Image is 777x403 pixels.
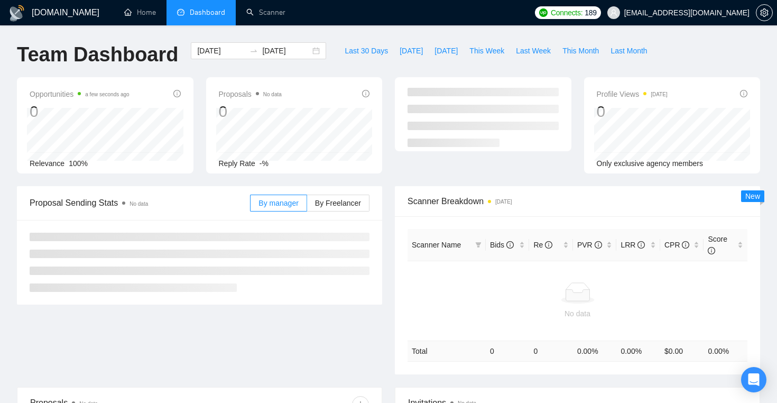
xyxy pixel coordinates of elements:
button: This Week [464,42,510,59]
span: CPR [664,241,689,249]
span: LRR [621,241,645,249]
button: setting [756,4,773,21]
span: By manager [258,199,298,207]
span: This Week [469,45,504,57]
span: [DATE] [400,45,423,57]
span: Dashboard [190,8,225,17]
img: logo [8,5,25,22]
span: Proposal Sending Stats [30,196,250,209]
span: Opportunities [30,88,129,100]
span: Score [708,235,727,255]
td: 0.00 % [704,341,747,361]
span: info-circle [740,90,747,97]
div: No data [412,308,743,319]
span: Scanner Name [412,241,461,249]
span: 189 [585,7,596,19]
button: [DATE] [394,42,429,59]
input: Start date [197,45,245,57]
span: Relevance [30,159,64,168]
input: End date [262,45,310,57]
td: $ 0.00 [660,341,704,361]
a: setting [756,8,773,17]
span: info-circle [173,90,181,97]
a: homeHome [124,8,156,17]
span: to [249,47,258,55]
div: 0 [30,102,129,122]
h1: Team Dashboard [17,42,178,67]
span: info-circle [682,241,689,249]
span: Only exclusive agency members [597,159,704,168]
span: PVR [577,241,602,249]
span: Profile Views [597,88,668,100]
span: -% [260,159,269,168]
span: info-circle [362,90,369,97]
span: Last 30 Days [345,45,388,57]
span: info-circle [708,247,715,254]
span: info-circle [637,241,645,249]
span: Bids [490,241,514,249]
span: user [610,9,617,16]
span: Re [533,241,552,249]
button: [DATE] [429,42,464,59]
button: This Month [557,42,605,59]
span: Last Week [516,45,551,57]
span: info-circle [545,241,552,249]
span: Scanner Breakdown [408,195,747,208]
time: [DATE] [651,91,667,97]
time: a few seconds ago [85,91,129,97]
span: New [745,192,760,200]
span: info-circle [506,241,514,249]
div: Open Intercom Messenger [741,367,766,392]
span: info-circle [595,241,602,249]
td: 0.00 % [616,341,660,361]
span: setting [756,8,772,17]
td: 0 [486,341,530,361]
div: 0 [219,102,282,122]
time: [DATE] [495,199,512,205]
span: Reply Rate [219,159,255,168]
button: Last Week [510,42,557,59]
span: swap-right [249,47,258,55]
span: No data [129,201,148,207]
span: [DATE] [434,45,458,57]
span: No data [263,91,282,97]
span: filter [473,237,484,253]
td: Total [408,341,486,361]
span: Connects: [551,7,582,19]
span: This Month [562,45,599,57]
span: dashboard [177,8,184,16]
span: 100% [69,159,88,168]
span: Last Month [610,45,647,57]
img: upwork-logo.png [539,8,548,17]
span: By Freelancer [315,199,361,207]
button: Last Month [605,42,653,59]
td: 0 [529,341,573,361]
span: filter [475,242,482,248]
td: 0.00 % [573,341,617,361]
span: Proposals [219,88,282,100]
a: searchScanner [246,8,285,17]
button: Last 30 Days [339,42,394,59]
div: 0 [597,102,668,122]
